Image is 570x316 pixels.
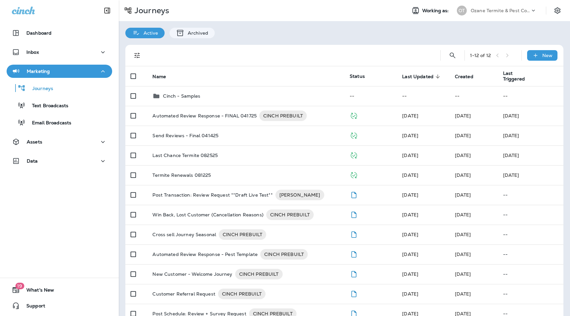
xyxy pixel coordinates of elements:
button: Assets [7,135,112,148]
p: Assets [27,139,42,144]
p: Ozane Termite & Pest Control [471,8,530,13]
button: 19What's New [7,283,112,297]
p: Journeys [26,86,53,92]
span: What's New [20,287,54,295]
p: Text Broadcasts [25,103,68,109]
button: Dashboard [7,26,112,40]
button: Text Broadcasts [7,98,112,112]
p: Journeys [132,6,169,16]
span: Support [20,303,45,311]
p: Dashboard [26,30,51,36]
p: Marketing [27,69,50,74]
button: Email Broadcasts [7,115,112,129]
span: 19 [15,283,24,289]
span: Working as: [422,8,450,14]
p: Data [27,158,38,164]
button: Marketing [7,65,112,78]
div: OT [457,6,467,16]
button: Inbox [7,46,112,59]
button: Data [7,154,112,168]
p: Email Broadcasts [25,120,71,126]
p: New [542,53,553,58]
button: Journeys [7,81,112,95]
button: Settings [552,5,563,16]
button: Support [7,299,112,312]
p: Inbox [26,49,39,55]
button: Collapse Sidebar [98,4,116,17]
